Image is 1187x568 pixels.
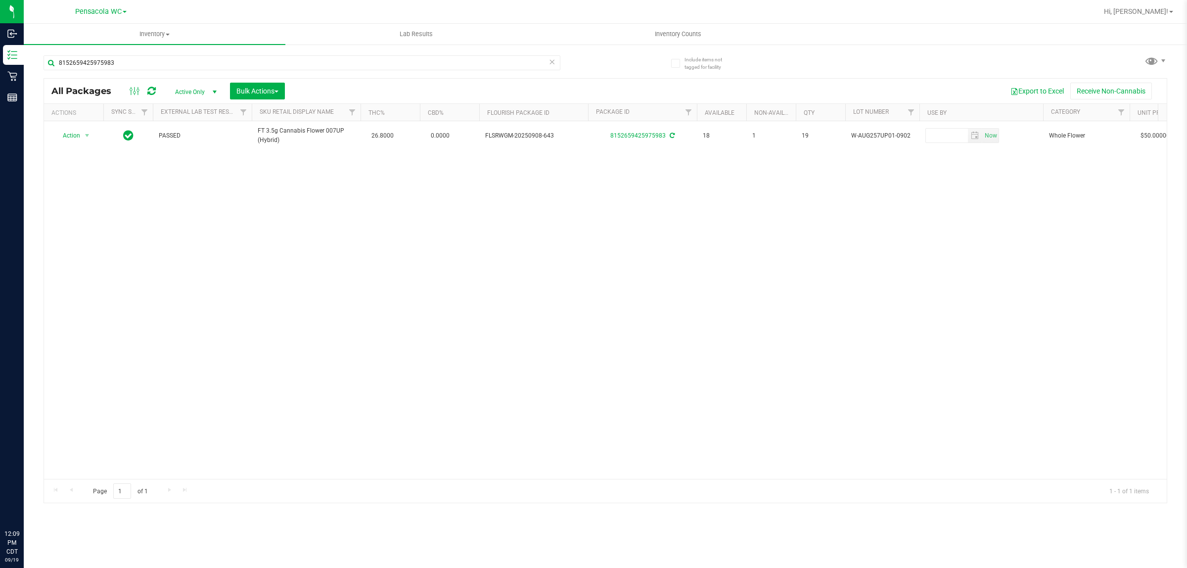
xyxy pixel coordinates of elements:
[1101,483,1157,498] span: 1 - 1 of 1 items
[24,24,285,45] a: Inventory
[260,108,334,115] a: Sku Retail Display Name
[235,104,252,121] a: Filter
[161,108,238,115] a: External Lab Test Result
[487,109,549,116] a: Flourish Package ID
[137,104,153,121] a: Filter
[685,56,734,71] span: Include items not tagged for facility
[1070,83,1152,99] button: Receive Non-Cannabis
[968,129,982,142] span: select
[705,109,734,116] a: Available
[386,30,446,39] span: Lab Results
[804,109,815,116] a: Qty
[4,556,19,564] p: 09/19
[285,24,547,45] a: Lab Results
[982,129,999,142] span: select
[7,93,17,102] inline-svg: Reports
[903,104,919,121] a: Filter
[927,109,947,116] a: Use By
[754,109,798,116] a: Non-Available
[426,129,455,143] span: 0.0000
[428,109,444,116] a: CBD%
[7,29,17,39] inline-svg: Inbound
[75,7,122,16] span: Pensacola WC
[230,83,285,99] button: Bulk Actions
[51,86,121,96] span: All Packages
[1113,104,1130,121] a: Filter
[7,50,17,60] inline-svg: Inventory
[159,131,246,141] span: PASSED
[44,55,560,70] input: Search Package ID, Item Name, SKU, Lot or Part Number...
[81,129,93,142] span: select
[368,109,385,116] a: THC%
[1051,108,1080,115] a: Category
[236,87,278,95] span: Bulk Actions
[123,129,134,142] span: In Sync
[703,131,740,141] span: 18
[802,131,839,141] span: 19
[485,131,582,141] span: FLSRWGM-20250908-643
[4,529,19,556] p: 12:09 PM CDT
[641,30,715,39] span: Inventory Counts
[851,131,913,141] span: W-AUG257UP01-0902
[10,489,40,519] iframe: Resource center
[853,108,889,115] a: Lot Number
[111,108,149,115] a: Sync Status
[24,30,285,39] span: Inventory
[610,132,666,139] a: 8152659425975983
[548,55,555,68] span: Clear
[982,129,999,143] span: Set Current date
[681,104,697,121] a: Filter
[54,129,81,142] span: Action
[547,24,809,45] a: Inventory Counts
[1004,83,1070,99] button: Export to Excel
[366,129,399,143] span: 26.8000
[51,109,99,116] div: Actions
[1104,7,1168,15] span: Hi, [PERSON_NAME]!
[596,108,630,115] a: Package ID
[344,104,361,121] a: Filter
[1138,109,1169,116] a: Unit Price
[7,71,17,81] inline-svg: Retail
[668,132,675,139] span: Sync from Compliance System
[1049,131,1124,141] span: Whole Flower
[85,483,156,499] span: Page of 1
[752,131,790,141] span: 1
[1136,129,1175,143] span: $50.00000
[113,483,131,499] input: 1
[258,126,355,145] span: FT 3.5g Cannabis Flower 007UP (Hybrid)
